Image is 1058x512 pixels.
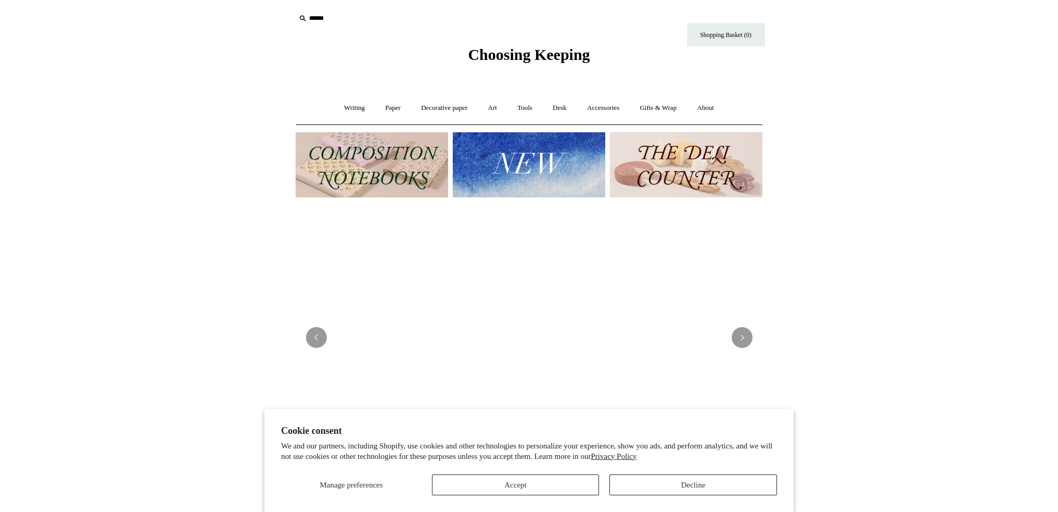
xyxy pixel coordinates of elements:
a: Art [479,94,506,122]
img: The Deli Counter [610,132,762,197]
a: Paper [376,94,410,122]
img: USA PSA .jpg__PID:33428022-6587-48b7-8b57-d7eefc91f15a [296,207,763,468]
button: Previous [306,327,327,348]
button: Next [732,327,753,348]
a: Tools [508,94,542,122]
a: Gifts & Wrap [630,94,686,122]
a: Shopping Basket (0) [687,23,765,46]
p: We and our partners, including Shopify, use cookies and other technologies to personalize your ex... [281,441,777,461]
a: Choosing Keeping [468,54,590,61]
a: Decorative paper [412,94,477,122]
a: Accessories [578,94,629,122]
h2: Cookie consent [281,426,777,436]
img: 202302 Composition ledgers.jpg__PID:69722ee6-fa44-49dd-a067-31375e5d54ec [296,132,448,197]
a: About [687,94,723,122]
a: Writing [335,94,374,122]
span: Manage preferences [320,481,383,489]
a: Privacy Policy [591,452,637,460]
button: Manage preferences [281,474,422,495]
button: Accept [432,474,600,495]
button: Decline [609,474,777,495]
img: New.jpg__PID:f73bdf93-380a-4a35-bcfe-7823039498e1 [453,132,605,197]
a: Desk [543,94,576,122]
span: Choosing Keeping [468,46,590,63]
